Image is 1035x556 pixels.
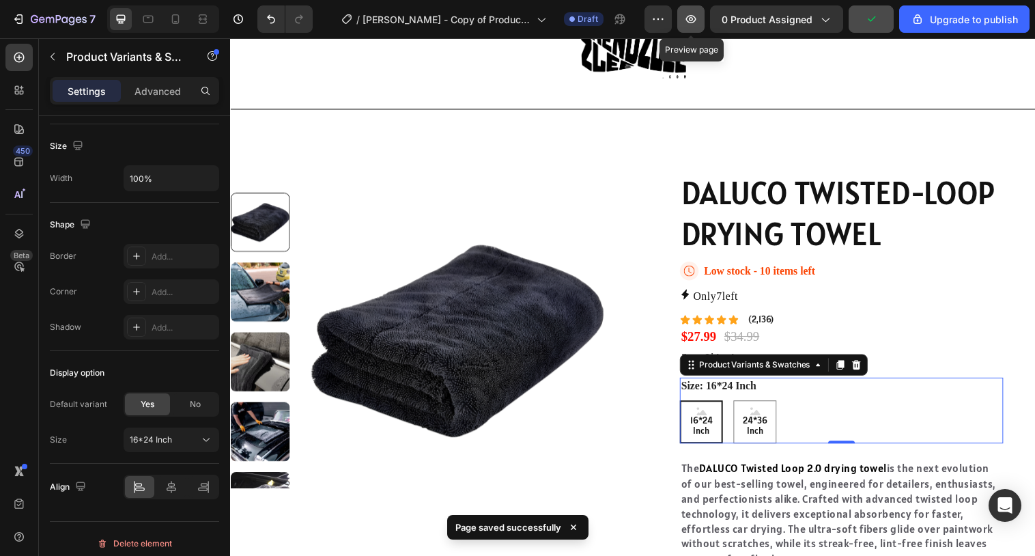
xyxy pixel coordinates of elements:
[50,478,89,497] div: Align
[152,251,216,263] div: Add...
[989,489,1021,522] div: Open Intercom Messenger
[50,172,72,184] div: Width
[5,5,102,33] button: 7
[50,216,94,234] div: Shape
[482,230,595,245] p: Low stock - 10 items left
[457,136,786,222] h1: DALUCO TWISTED-LOOP DRYING TOWEL
[257,5,313,33] div: Undo/Redo
[50,533,219,555] button: Delete element
[911,12,1018,27] div: Upgrade to publish
[68,84,106,98] p: Settings
[494,257,500,268] span: 7
[710,5,843,33] button: 0 product assigned
[50,137,86,156] div: Size
[50,286,77,298] div: Corner
[50,321,81,333] div: Shadow
[513,384,555,407] span: 24*36 Inch
[134,84,181,98] p: Advanced
[141,398,154,411] span: Yes
[471,255,517,270] p: Only left
[152,322,216,334] div: Add...
[501,294,539,314] div: $34.99
[722,12,812,27] span: 0 product assigned
[130,434,172,446] span: 16*24 Inch
[459,384,500,407] span: 16*24 Inch
[899,5,1030,33] button: Upgrade to publish
[230,38,1035,556] iframe: Design area
[363,12,531,27] span: [PERSON_NAME] - Copy of Product Page - [DATE] 14:41:57
[477,431,668,445] span: DALUCO Twisted Loop 2.0 drying towel
[578,13,598,25] span: Draft
[124,166,218,191] input: Auto
[50,250,76,262] div: Border
[124,428,219,452] button: 16*24 Inch
[66,48,182,65] p: Product Variants & Swatches
[50,434,67,446] div: Size
[50,367,104,379] div: Display option
[455,520,561,534] p: Page saved successfully
[474,326,593,339] div: Product Variants & Swatches
[89,11,96,27] p: 7
[13,145,33,156] div: 450
[50,398,107,411] div: Default variant
[152,286,216,298] div: Add...
[10,250,33,261] div: Beta
[457,346,537,363] legend: Size: 16*24 Inch
[459,318,785,333] p: Free Shipping
[190,398,201,411] span: No
[356,12,360,27] span: /
[97,536,172,552] div: Delete element
[459,430,785,538] p: The is the next evolution of our best-selling towel, engineered for detailers, enthusiasts, and p...
[457,294,496,314] div: $27.99
[527,281,553,293] p: (2,136)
